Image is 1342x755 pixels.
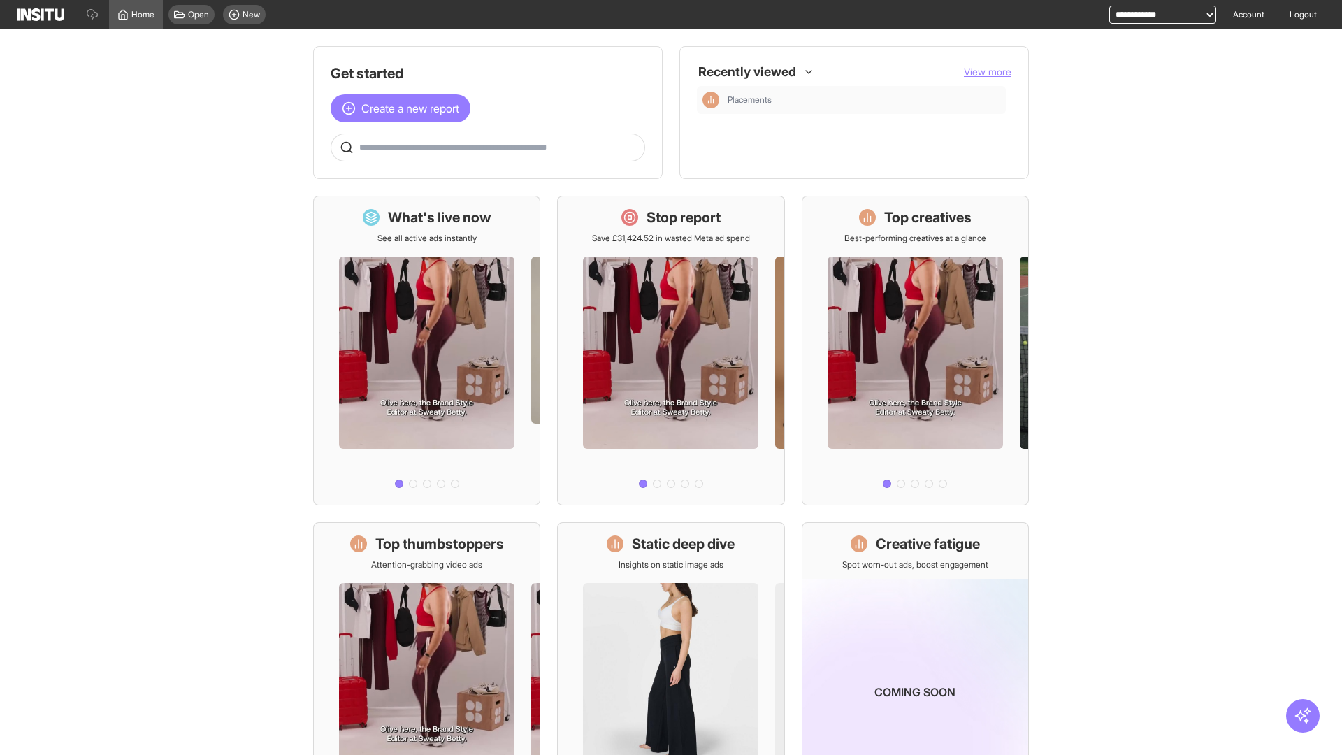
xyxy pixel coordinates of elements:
span: Placements [728,94,1000,106]
h1: Get started [331,64,645,83]
div: Insights [702,92,719,108]
h1: Top thumbstoppers [375,534,504,554]
a: Stop reportSave £31,424.52 in wasted Meta ad spend [557,196,784,505]
h1: Static deep dive [632,534,735,554]
p: See all active ads instantly [377,233,477,244]
h1: Top creatives [884,208,972,227]
p: Attention-grabbing video ads [371,559,482,570]
p: Insights on static image ads [619,559,723,570]
h1: Stop report [647,208,721,227]
p: Best-performing creatives at a glance [844,233,986,244]
a: Top creativesBest-performing creatives at a glance [802,196,1029,505]
span: Placements [728,94,772,106]
span: Home [131,9,154,20]
span: Open [188,9,209,20]
span: View more [964,66,1011,78]
a: What's live nowSee all active ads instantly [313,196,540,505]
span: New [243,9,260,20]
img: Logo [17,8,64,21]
span: Create a new report [361,100,459,117]
button: View more [964,65,1011,79]
p: Save £31,424.52 in wasted Meta ad spend [592,233,750,244]
button: Create a new report [331,94,470,122]
h1: What's live now [388,208,491,227]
